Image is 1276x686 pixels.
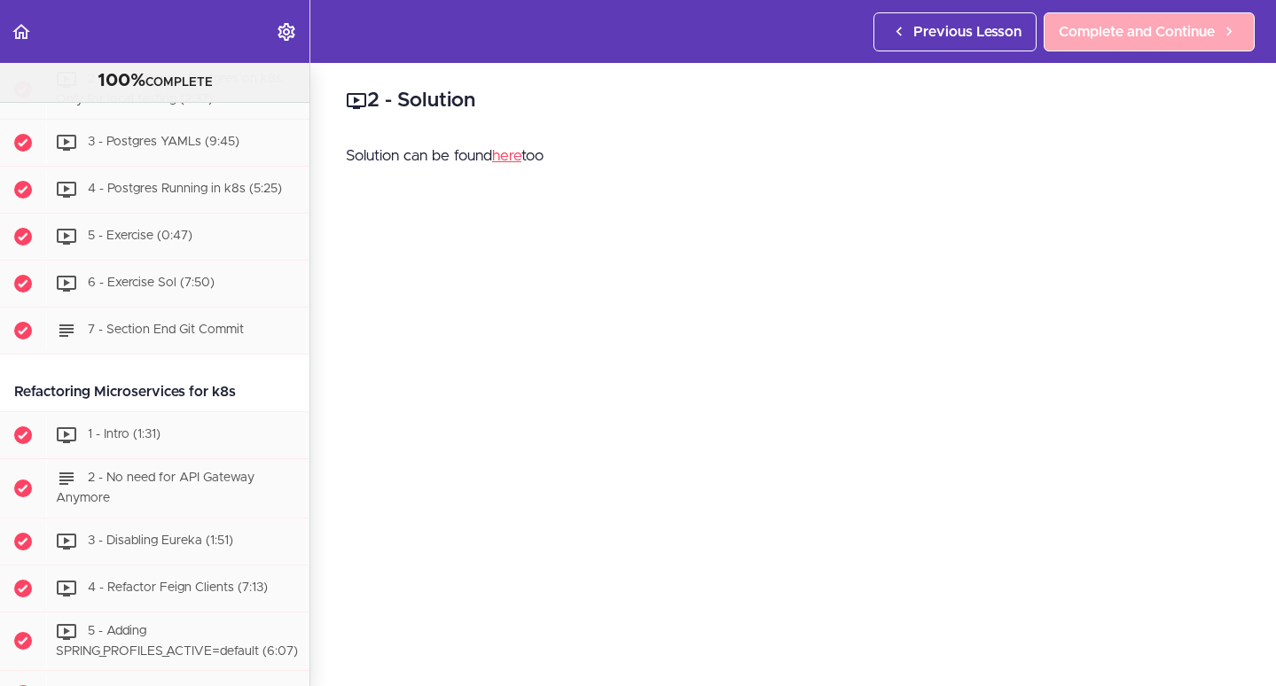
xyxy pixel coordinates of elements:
[88,324,244,336] span: 7 - Section End Git Commit
[88,428,160,440] span: 1 - Intro (1:31)
[873,12,1037,51] a: Previous Lesson
[88,230,192,242] span: 5 - Exercise (0:47)
[1059,21,1215,43] span: Complete and Continue
[913,21,1022,43] span: Previous Lesson
[56,472,254,504] span: 2 - No need for API Gateway Anymore
[88,534,233,547] span: 3 - Disabling Eureka (1:51)
[346,143,1241,169] p: Solution can be found too
[88,581,268,594] span: 4 - Refactor Feign Clients (7:13)
[56,625,298,658] span: 5 - Adding SPRING_PROFILES_ACTIVE=default (6:07)
[88,277,215,289] span: 6 - Exercise Sol (7:50)
[492,148,521,163] a: here
[11,21,32,43] svg: Back to course curriculum
[1044,12,1255,51] a: Complete and Continue
[22,70,287,93] div: COMPLETE
[276,21,297,43] svg: Settings Menu
[346,86,1241,116] h2: 2 - Solution
[98,72,145,90] span: 100%
[88,183,282,195] span: 4 - Postgres Running in k8s (5:25)
[88,136,239,148] span: 3 - Postgres YAMLs (9:45)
